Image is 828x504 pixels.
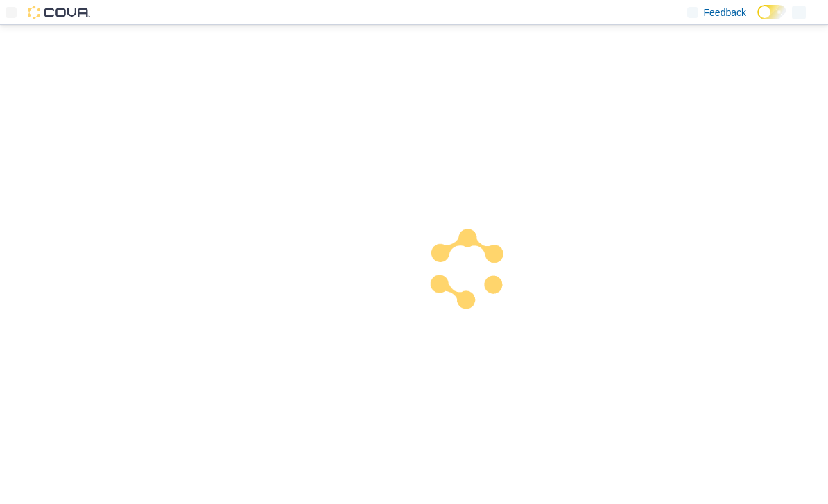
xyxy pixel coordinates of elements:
img: cova-loader [414,217,518,321]
input: Dark Mode [757,5,786,19]
span: Feedback [704,6,746,19]
span: Dark Mode [757,19,758,20]
img: Cova [28,6,90,19]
